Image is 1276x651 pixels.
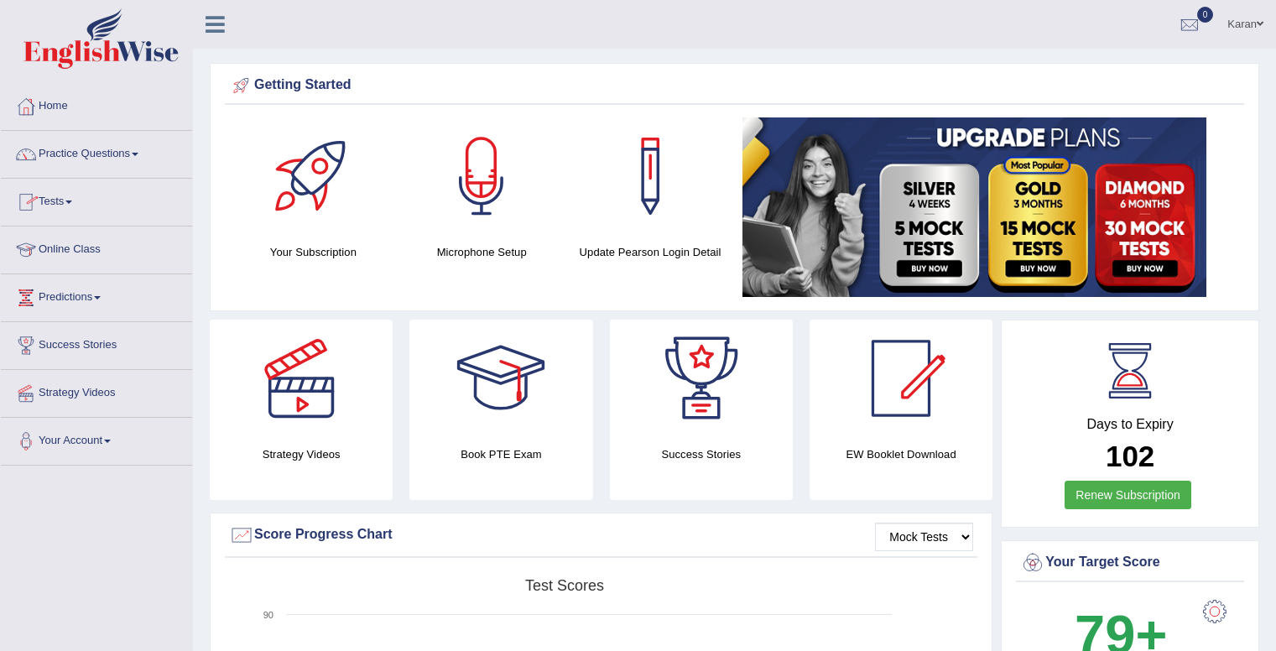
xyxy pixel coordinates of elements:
text: 90 [263,610,273,620]
a: Strategy Videos [1,370,192,412]
h4: Book PTE Exam [409,445,592,463]
span: 0 [1197,7,1214,23]
h4: Success Stories [610,445,793,463]
tspan: Test scores [525,577,604,594]
h4: Strategy Videos [210,445,393,463]
img: small5.jpg [742,117,1206,297]
a: Your Account [1,418,192,460]
a: Tests [1,179,192,221]
a: Online Class [1,227,192,268]
h4: Your Subscription [237,243,389,261]
a: Predictions [1,274,192,316]
div: Getting Started [229,73,1240,98]
a: Success Stories [1,322,192,364]
a: Practice Questions [1,131,192,173]
h4: Microphone Setup [406,243,558,261]
a: Renew Subscription [1065,481,1191,509]
b: 102 [1106,440,1154,472]
a: Home [1,83,192,125]
h4: EW Booklet Download [810,445,992,463]
h4: Days to Expiry [1020,417,1240,432]
div: Score Progress Chart [229,523,973,548]
div: Your Target Score [1020,550,1240,575]
h4: Update Pearson Login Detail [575,243,727,261]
